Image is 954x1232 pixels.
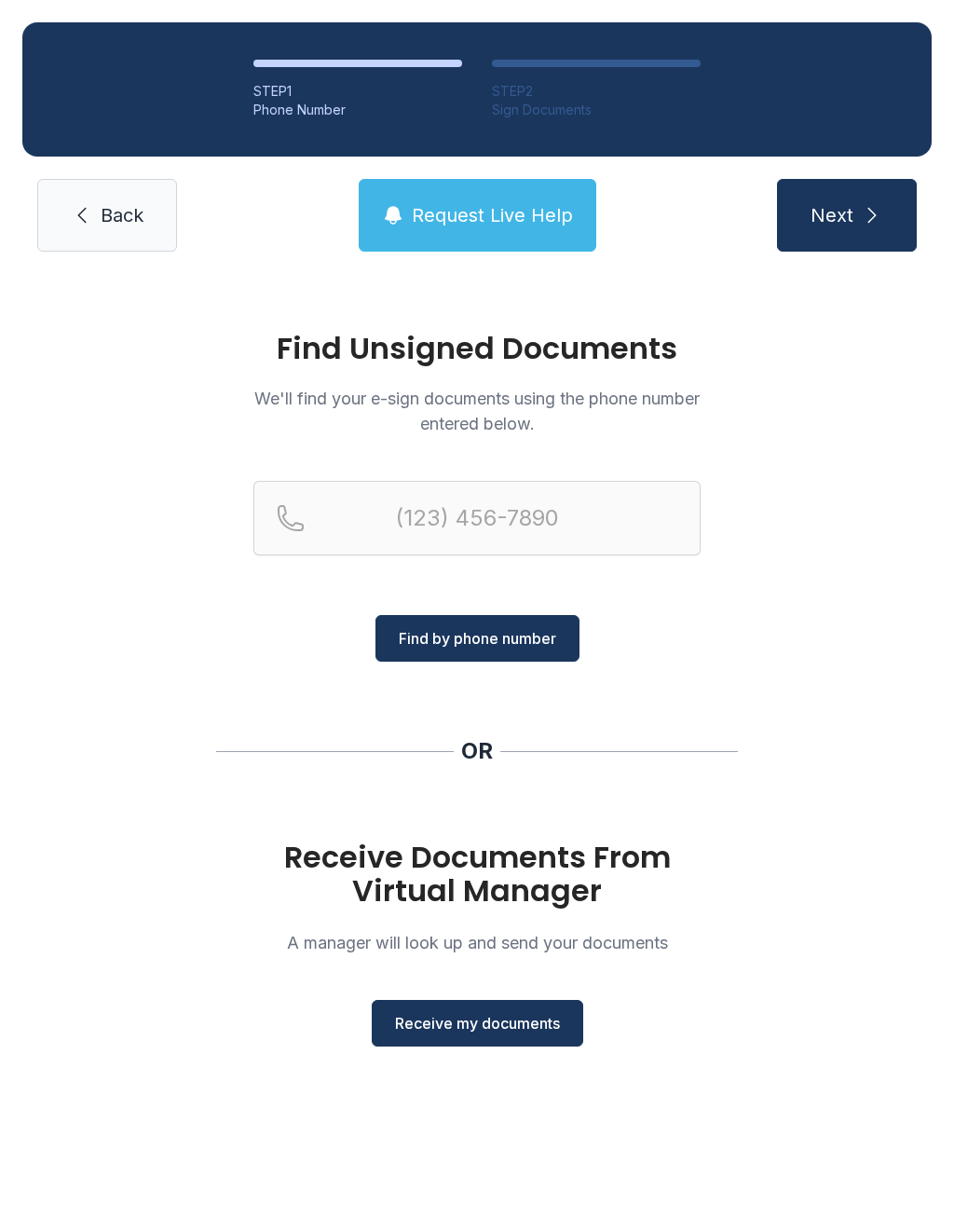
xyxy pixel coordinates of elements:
div: OR [461,736,493,766]
h1: Find Unsigned Documents [253,334,701,363]
input: Reservation phone number [253,481,701,555]
div: STEP 2 [492,82,701,101]
span: Next [811,202,853,228]
p: A manager will look up and send your documents [253,930,701,955]
p: We'll find your e-sign documents using the phone number entered below. [253,386,701,436]
div: STEP 1 [253,82,462,101]
span: Receive my documents [395,1012,560,1034]
h1: Receive Documents From Virtual Manager [253,841,701,908]
div: Phone Number [253,101,462,119]
span: Back [101,202,143,228]
span: Find by phone number [399,627,556,650]
div: Sign Documents [492,101,701,119]
span: Request Live Help [412,202,573,228]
